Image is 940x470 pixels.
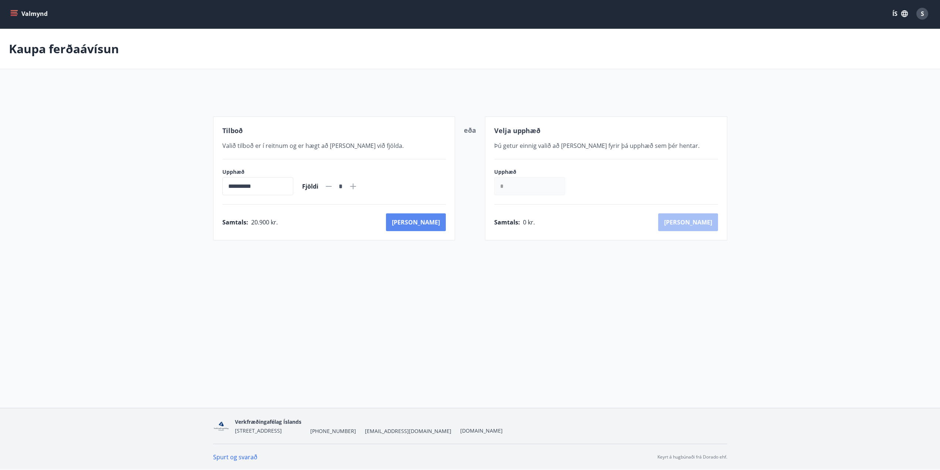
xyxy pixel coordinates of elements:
[9,7,51,20] button: menu
[222,126,243,135] span: Tilboð
[464,126,476,135] span: eða
[235,427,282,434] span: [STREET_ADDRESS]
[222,142,404,150] span: Valið tilboð er í reitnum og er hægt að [PERSON_NAME] við fjölda.
[235,418,301,425] span: Verkfræðingafélag Íslands
[657,454,727,460] p: Keyrt á hugbúnaði frá Dorado ehf.
[913,5,931,23] button: S
[523,218,535,226] span: 0 kr.
[460,427,503,434] a: [DOMAIN_NAME]
[9,41,119,57] p: Kaupa ferðaávísun
[310,427,356,435] span: [PHONE_NUMBER]
[213,453,257,461] a: Spurt og svarað
[213,418,229,434] img: zH7ieRZ5MdB4c0oPz1vcDZy7gcR7QQ5KLJqXv9KS.png
[494,126,540,135] span: Velja upphæð
[365,427,451,435] span: [EMAIL_ADDRESS][DOMAIN_NAME]
[494,168,572,176] label: Upphæð
[386,213,446,231] button: [PERSON_NAME]
[222,168,293,176] label: Upphæð
[494,142,700,150] span: Þú getur einnig valið að [PERSON_NAME] fyrir þá upphæð sem þér hentar.
[494,218,520,226] span: Samtals :
[222,218,248,226] span: Samtals :
[888,7,912,20] button: ÍS
[302,182,318,190] span: Fjöldi
[251,218,278,226] span: 20.900 kr.
[921,10,924,18] span: S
